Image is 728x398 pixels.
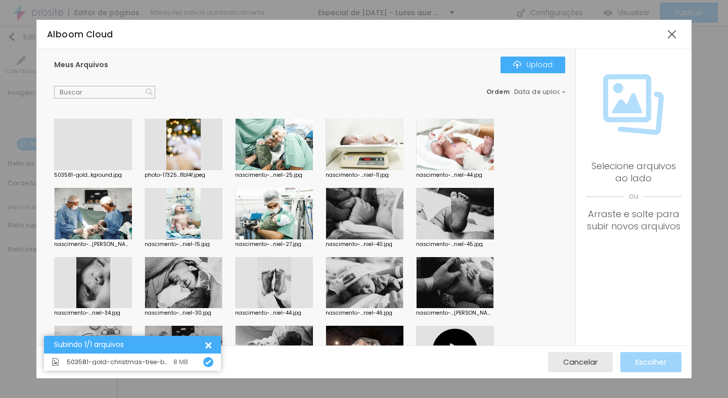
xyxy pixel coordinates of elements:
[514,89,567,95] span: Data de upload
[326,242,403,247] div: nascimento-...niel-40.jpg
[67,359,168,365] span: 503581-gold-christmas-tree-background.jpg
[586,160,681,232] div: Selecione arquivos ao lado Arraste e solte para subir novos arquivos
[635,358,666,366] span: Escolher
[52,358,59,366] img: Icone
[548,352,613,372] button: Cancelar
[486,87,510,96] span: Ordem
[145,311,222,316] div: nascimento-...niel-30.jpg
[513,61,553,69] div: Upload
[205,359,211,365] img: Icone
[47,28,113,40] span: Alboom Cloud
[416,311,494,316] div: nascimento-...[PERSON_NAME]-6.jpg
[146,88,153,95] img: Icone
[416,173,494,178] div: nascimento-...niel-44.jpg
[145,173,222,178] div: photo-17325...f1b14f.jpeg
[54,242,132,247] div: nascimento-...[PERSON_NAME]-4.jpg
[326,173,403,178] div: nascimento-...niel-11.jpg
[54,173,132,178] div: 503581-gold...kground.jpg
[513,61,521,69] img: Icone
[235,311,313,316] div: nascimento-...niel-44.jpg
[235,242,313,247] div: nascimento-...niel-27.jpg
[586,184,681,208] span: ou
[235,173,313,178] div: nascimento-...niel-25.jpg
[563,358,598,366] span: Cancelar
[54,86,155,99] input: Buscar
[620,352,681,372] button: Escolher
[54,341,203,349] div: Subindo 1/1 arquivos
[145,242,222,247] div: nascimento-...niel-15.jpg
[416,242,494,247] div: nascimento-...niel-45.jpg
[486,89,565,95] div: :
[500,57,565,73] button: IconeUpload
[173,359,188,365] div: 8 MB
[603,74,664,135] img: Icone
[54,311,132,316] div: nascimento-...niel-34.jpg
[54,60,108,70] span: Meus Arquivos
[326,311,403,316] div: nascimento-...niel-46.jpg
